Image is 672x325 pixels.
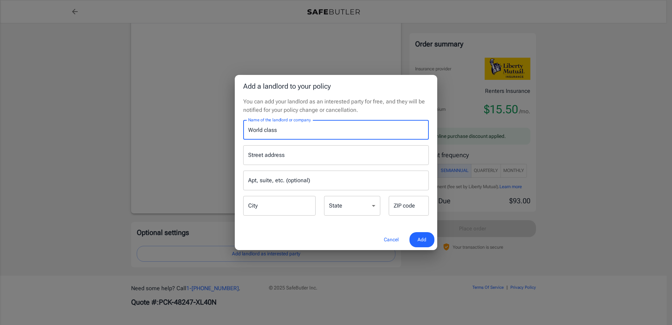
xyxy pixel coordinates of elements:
[418,235,426,244] span: Add
[243,97,429,114] p: You can add your landlord as an interested party for free, and they will be notified for your pol...
[248,117,311,123] label: Name of the landlord or company
[376,232,407,247] button: Cancel
[409,232,434,247] button: Add
[235,75,437,97] h2: Add a landlord to your policy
